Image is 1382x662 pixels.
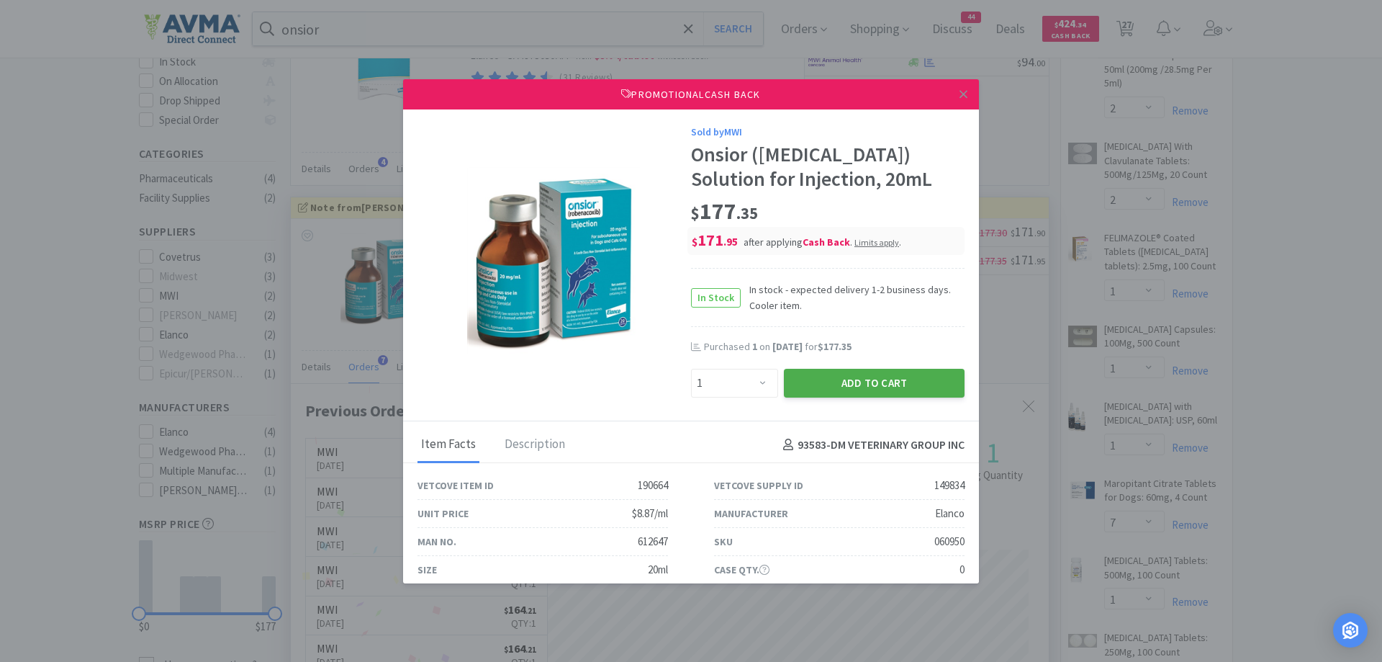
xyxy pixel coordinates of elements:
div: Onsior ([MEDICAL_DATA]) Solution for Injection, 20mL [691,143,965,191]
span: $177.35 [818,340,852,353]
span: In stock - expected delivery 1-2 business days. Cooler item. [741,282,965,314]
div: Unit Price [417,506,469,522]
span: . 95 [723,235,738,249]
div: SKU [714,534,733,550]
span: 1 [752,340,757,353]
div: Elanco [935,505,965,522]
h4: 93583 - DM VETERINARY GROUP INC [777,436,965,455]
div: 149834 [934,477,965,494]
span: [DATE] [772,340,803,353]
div: Purchased on for [704,340,965,354]
div: . [854,236,901,249]
span: 177 [691,197,758,225]
div: Size [417,562,437,578]
div: Open Intercom Messenger [1333,613,1368,648]
span: Limits apply [854,237,899,248]
span: . 35 [736,203,758,223]
span: In Stock [692,289,740,307]
div: Promotional Cash Back [403,79,979,109]
div: 060950 [934,533,965,550]
div: 190664 [638,477,668,494]
span: $ [691,203,700,223]
div: 20ml [648,561,668,578]
div: Vetcove Supply ID [714,478,803,493]
img: 5110db86195043d5aa7853952fac872f_149834.png [467,167,641,354]
span: 171 [692,230,738,250]
i: Cash Back [803,236,850,249]
div: 0 [959,561,965,578]
div: $8.87/ml [632,505,668,522]
div: Man No. [417,534,456,550]
div: Manufacturer [714,506,788,522]
button: Add to Cart [784,369,965,398]
div: Vetcove Item ID [417,478,494,493]
div: Case Qty. [714,562,769,578]
span: $ [692,235,697,249]
div: Item Facts [417,427,479,463]
span: after applying . [744,236,901,249]
div: Sold by MWI [691,124,965,140]
div: 612647 [638,533,668,550]
div: Description [501,427,569,463]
